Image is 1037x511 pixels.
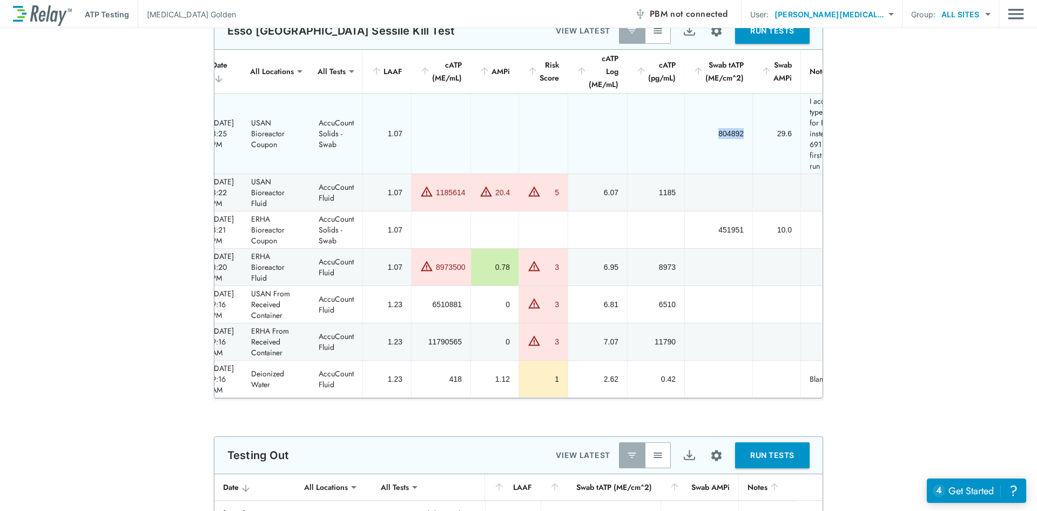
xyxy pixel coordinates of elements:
img: Warning [528,297,541,310]
img: Latest [627,450,637,461]
img: Settings Icon [710,449,723,462]
div: Swab AMPi [761,58,792,84]
img: Warning [420,260,433,273]
div: 1.23 [372,299,402,310]
div: 0.42 [636,374,676,384]
td: AccuCount Fluid [310,361,362,397]
img: Export Icon [683,449,696,462]
td: AccuCount Fluid [310,323,362,360]
div: cATP (pg/mL) [636,58,676,84]
div: 3 [543,262,559,273]
img: Warning [480,185,493,198]
div: 7.07 [577,336,618,347]
div: All Locations [297,476,355,498]
img: Latest [627,25,637,36]
div: 1.23 [372,336,402,347]
p: VIEW LATEST [556,24,610,37]
td: AccuCount Solids - Swab [310,211,362,248]
div: 6510881 [420,299,462,310]
p: Group: [911,9,935,20]
button: RUN TESTS [735,18,810,44]
img: Drawer Icon [1008,4,1024,24]
div: 804892 [693,128,744,139]
div: 3 [543,336,559,347]
td: USAN Bioreactor Fluid [243,174,310,211]
td: ERHA From Received Container [243,323,310,360]
div: 1.07 [372,128,402,139]
span: PBM [650,6,728,22]
div: Swab AMPi [669,481,730,494]
p: VIEW LATEST [556,449,610,462]
div: [DATE] 3:20 PM [212,251,234,283]
img: View All [652,25,663,36]
img: Export Icon [683,24,696,38]
div: LAAF [494,481,532,494]
div: [DATE] 9:16 AM [212,326,234,358]
div: 29.6 [762,128,792,139]
div: 11790 [636,336,676,347]
td: I accidently typed 6911 for RLU ATP instead of 691 for the first saved run [800,94,851,174]
img: Offline Icon [635,9,645,19]
div: 6.07 [577,187,618,198]
div: 1185614 [436,187,466,198]
td: Deionized Water [243,361,310,397]
td: AccuCount Fluid [310,286,362,323]
div: 1.07 [372,187,402,198]
td: ERHA Bioreactor Coupon [243,211,310,248]
div: [DATE] 3:21 PM [212,214,234,246]
div: 0 [480,299,510,310]
div: 3 [543,299,559,310]
div: 1.12 [480,374,510,384]
th: Date [214,474,297,501]
div: 20.4 [495,187,510,198]
div: Swab tATP (ME/cm^2) [549,481,652,494]
button: RUN TESTS [735,442,810,468]
div: Risk Score [527,58,559,84]
div: 1185 [636,187,676,198]
div: 451951 [693,224,744,235]
button: PBM not connected [630,3,732,25]
td: ERHA Bioreactor Fluid [243,249,310,286]
button: Export [676,442,702,468]
div: 8973500 [436,262,466,273]
img: View All [652,450,663,461]
td: USAN Bioreactor Coupon [243,94,310,174]
div: 5 [543,187,559,198]
span: not connected [670,8,728,20]
td: USAN From Received Container [243,286,310,323]
div: Swab tATP (ME/cm^2) [693,58,744,84]
iframe: Resource center [927,479,1026,503]
button: Export [676,18,702,44]
div: All Locations [243,61,301,82]
button: Site setup [702,17,731,45]
div: 10.0 [762,224,792,235]
div: 6510 [636,299,676,310]
img: Warning [528,334,541,347]
td: AccuCount Fluid [310,249,362,286]
p: Esso [GEOGRAPHIC_DATA] Sessile Kill Test [227,24,455,37]
div: cATP Log (ME/mL) [576,52,618,91]
button: Main menu [1008,4,1024,24]
div: [DATE] 9:16 PM [212,288,234,321]
div: Notes [810,65,842,78]
button: Site setup [702,441,731,470]
p: User: [750,9,769,20]
div: 6.95 [577,262,618,273]
img: Warning [528,185,541,198]
th: Date [203,50,243,94]
p: ATP Testing [85,9,129,20]
div: 6.81 [577,299,618,310]
div: 8973 [636,262,676,273]
div: All Tests [373,476,416,498]
div: [DATE] 9:16 AM [212,363,234,395]
img: LuminUltra Relay [13,3,72,26]
div: 1.23 [372,374,402,384]
p: [MEDICAL_DATA] Golden [147,9,236,20]
p: Testing Out [227,449,289,462]
div: 2.62 [577,374,618,384]
div: cATP (ME/mL) [420,58,462,84]
div: [DATE] 3:25 PM [212,117,234,150]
